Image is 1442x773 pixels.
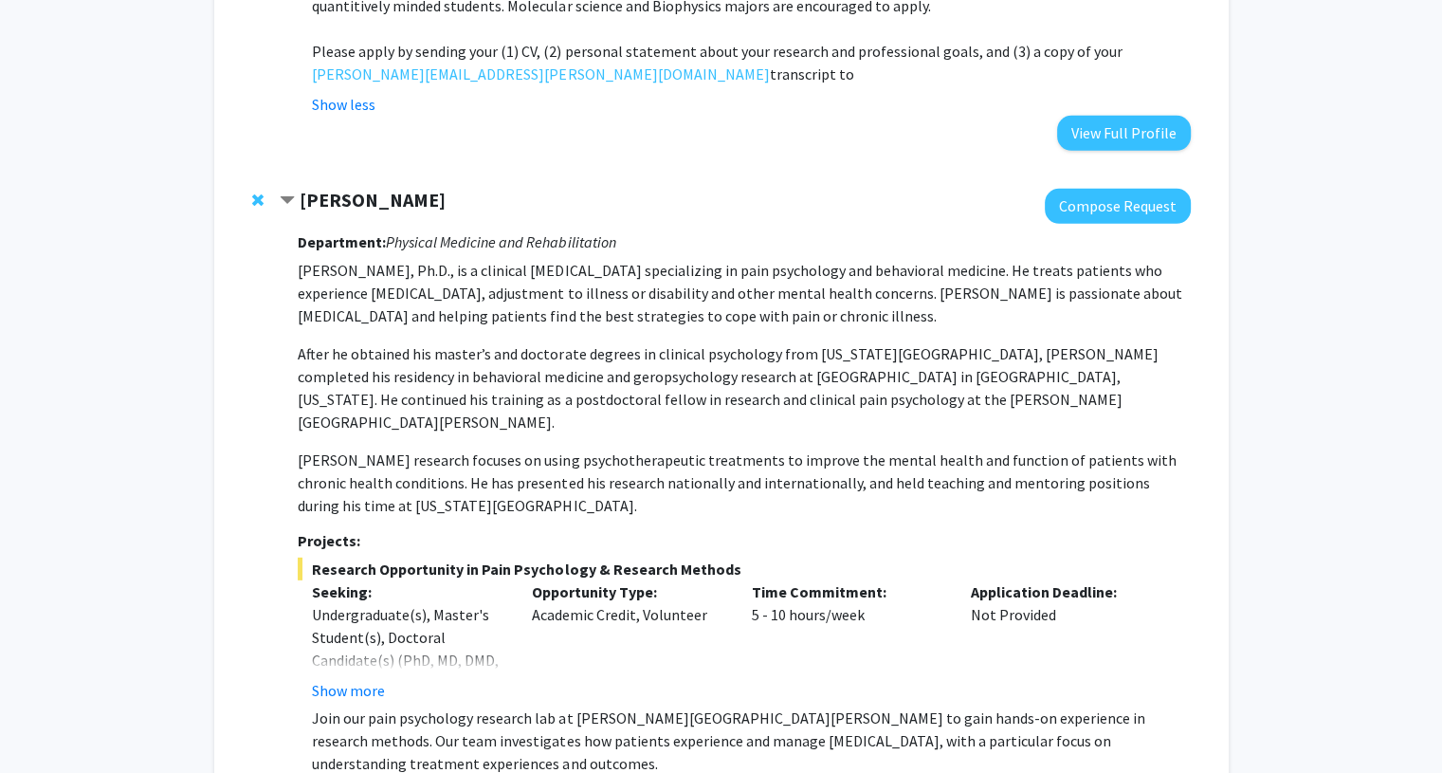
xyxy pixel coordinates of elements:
[300,188,446,212] strong: [PERSON_NAME]
[1045,189,1191,224] button: Compose Request to Fenan Rassu
[312,603,503,763] div: Undergraduate(s), Master's Student(s), Doctoral Candidate(s) (PhD, MD, DMD, PharmD, etc.), Postdo...
[298,558,1190,580] span: Research Opportunity in Pain Psychology & Research Methods
[312,679,385,702] button: Show more
[298,342,1190,433] p: After he obtained his master’s and doctorate degrees in clinical psychology from [US_STATE][GEOGR...
[298,449,1190,517] p: [PERSON_NAME] research focuses on using psychotherapeutic treatments to improve the mental health...
[971,580,1162,603] p: Application Deadline:
[280,193,295,209] span: Contract Fenan Rassu Bookmark
[312,580,503,603] p: Seeking:
[252,193,264,208] span: Remove Fenan Rassu from bookmarks
[957,580,1177,702] div: Not Provided
[14,688,81,759] iframe: Chat
[312,93,375,116] button: Show less
[532,580,723,603] p: Opportunity Type:
[386,232,615,251] i: Physical Medicine and Rehabilitation
[298,259,1190,327] p: [PERSON_NAME], Ph.D., is a clinical [MEDICAL_DATA] specializing in pain psychology and behavioral...
[1057,116,1191,151] button: View Full Profile
[298,531,360,550] strong: Projects:
[518,580,738,702] div: Academic Credit, Volunteer
[751,580,942,603] p: Time Commitment:
[298,232,386,251] strong: Department:
[312,40,1190,85] p: Please apply by sending your (1) CV, (2) personal statement about your research and professional ...
[312,63,769,85] a: [PERSON_NAME][EMAIL_ADDRESS][PERSON_NAME][DOMAIN_NAME]
[737,580,957,702] div: 5 - 10 hours/week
